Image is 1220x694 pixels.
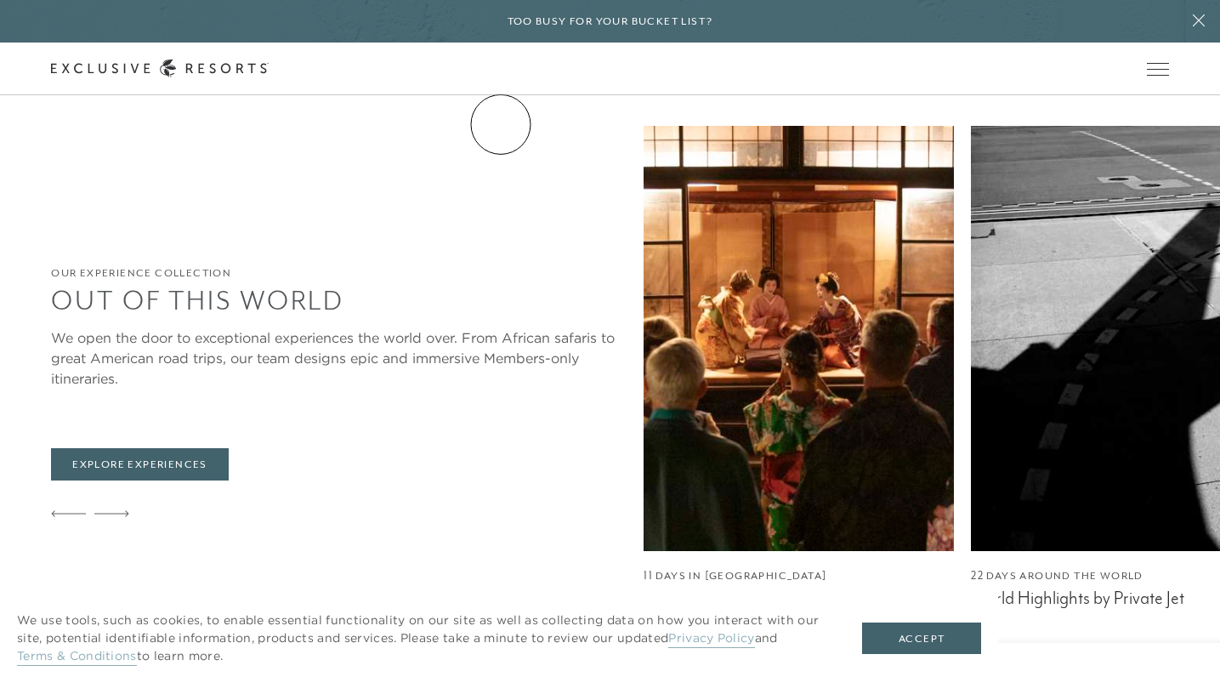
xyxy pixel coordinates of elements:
[1147,63,1169,75] button: Open navigation
[17,612,828,665] p: We use tools, such as cookies, to enable essential functionality on our site as well as collectin...
[51,448,229,481] a: Explore Experiences
[17,648,137,666] a: Terms & Conditions
[862,623,981,655] button: Accept
[51,327,627,389] div: We open the door to exceptional experiences the world over. From African safaris to great America...
[668,630,754,648] a: Privacy Policy
[508,14,713,30] h6: Too busy for your bucket list?
[644,568,954,584] figcaption: 11 Days in [GEOGRAPHIC_DATA]
[51,265,627,282] h6: Our Experience Collection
